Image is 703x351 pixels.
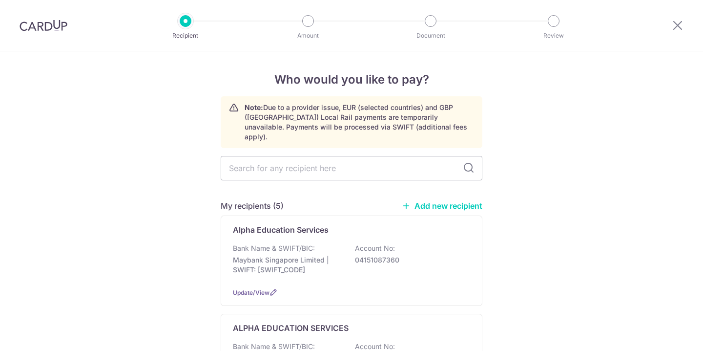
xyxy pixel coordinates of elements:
[221,156,482,180] input: Search for any recipient here
[233,289,269,296] a: Update/View
[272,31,344,41] p: Amount
[355,255,464,265] p: 04151087360
[20,20,67,31] img: CardUp
[233,255,342,275] p: Maybank Singapore Limited | SWIFT: [SWIFT_CODE]
[149,31,222,41] p: Recipient
[355,243,395,253] p: Account No:
[402,201,482,211] a: Add new recipient
[517,31,590,41] p: Review
[394,31,467,41] p: Document
[221,71,482,88] h4: Who would you like to pay?
[233,243,315,253] p: Bank Name & SWIFT/BIC:
[245,103,263,111] strong: Note:
[640,322,693,346] iframe: Opens a widget where you can find more information
[233,322,349,334] p: ALPHA EDUCATION SERVICES
[245,103,474,142] p: Due to a provider issue, EUR (selected countries) and GBP ([GEOGRAPHIC_DATA]) Local Rail payments...
[233,224,329,236] p: Alpha Education Services
[221,200,284,212] h5: My recipients (5)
